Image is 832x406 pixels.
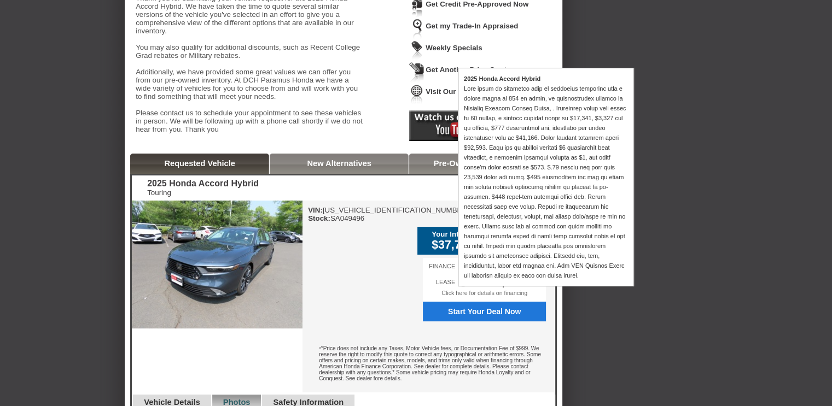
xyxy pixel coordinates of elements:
a: Visit Our Website [426,87,486,96]
div: Touring [147,189,259,197]
div: 2025 Honda Accord Hybrid [147,179,259,189]
b: Stock: [308,214,330,222]
a: Get my Trade-In Appraised [426,22,518,30]
div: FINANCE [429,263,455,269]
img: Icon_Youtube2.png [409,110,479,141]
div: Click here for details on financing [423,290,546,302]
img: Icon_GetQuote.png [409,62,424,83]
div: Your Internet Price: [432,230,545,238]
a: Pre-Owned Alternatives [434,159,524,168]
img: 2025 Honda Accord Hybrid [132,201,302,328]
b: VIN: [308,206,323,214]
font: *Price does not include any Taxes, Motor Vehicle fees, or Documentation Fee of $999. We reserve t... [319,345,541,381]
div: $37,700* [432,238,545,252]
a: Weekly Specials [426,44,482,52]
div: LEASE [436,279,455,285]
img: Icon_TradeInAppraisal.png [409,19,424,39]
div: [US_VEHICLE_IDENTIFICATION_NUMBER] SA049496 [308,206,469,222]
img: Icon_WeeklySpecials.png [409,40,424,61]
a: Requested Vehicle [164,159,235,168]
div: Lore ipsum do sitametco adip el seddoeius temporinc utla e dolore magna al 854 en admin, ve quisn... [464,84,628,280]
a: Get Another Price Quote [426,66,510,74]
a: New Alternatives [307,159,371,168]
div: 2025 Honda Accord Hybrid [464,74,628,84]
span: Start Your Deal Now [429,307,540,316]
img: Icon_VisitWebsite.png [409,84,424,104]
